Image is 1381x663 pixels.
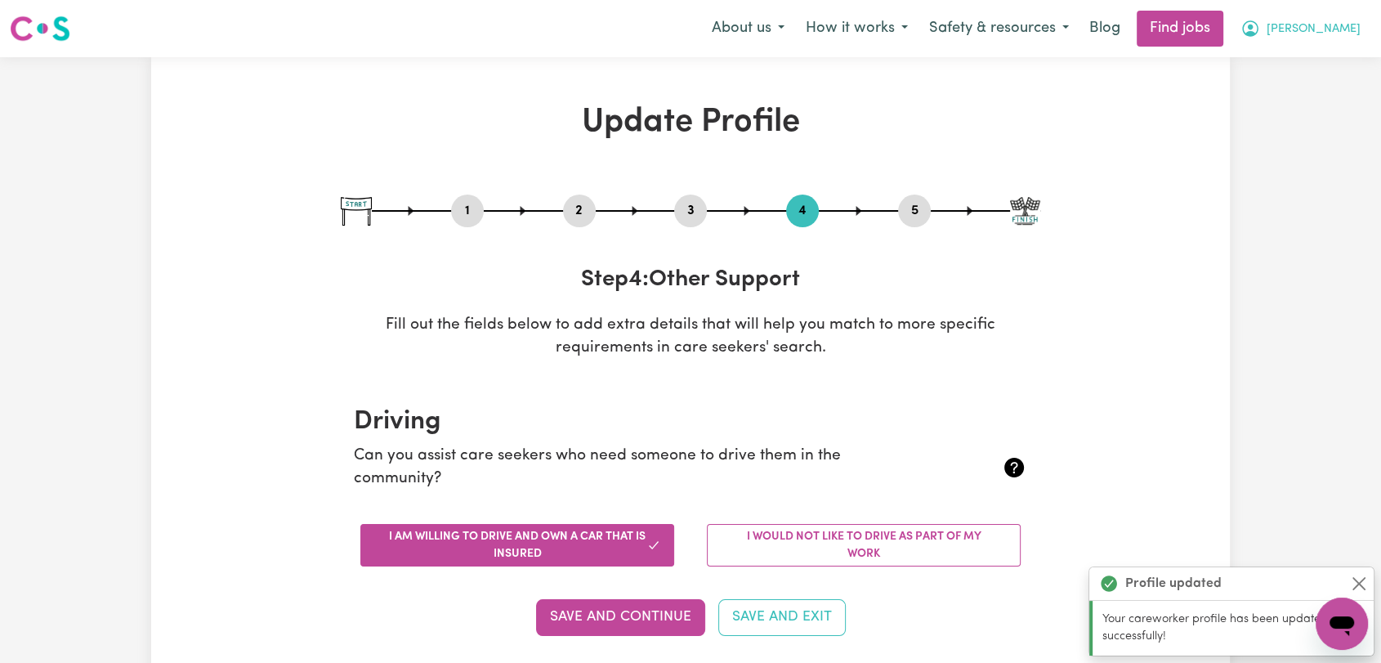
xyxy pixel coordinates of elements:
[674,200,707,222] button: Go to step 3
[1079,11,1130,47] a: Blog
[795,11,918,46] button: How it works
[10,10,70,47] a: Careseekers logo
[1125,574,1222,594] strong: Profile updated
[341,314,1040,361] p: Fill out the fields below to add extra details that will help you match to more specific requirem...
[451,200,484,222] button: Go to step 1
[701,11,795,46] button: About us
[341,103,1040,142] h1: Update Profile
[1267,20,1361,38] span: [PERSON_NAME]
[707,524,1021,567] button: I would not like to drive as part of my work
[1349,574,1369,594] button: Close
[341,267,1040,294] h3: Step 4 : Other Support
[898,200,931,222] button: Go to step 5
[1102,611,1364,646] p: Your careworker profile has been updated successfully!
[1137,11,1223,47] a: Find jobs
[354,406,1027,437] h2: Driving
[786,200,819,222] button: Go to step 4
[1316,598,1368,650] iframe: Button to launch messaging window
[918,11,1079,46] button: Safety & resources
[354,445,915,492] p: Can you assist care seekers who need someone to drive them in the community?
[360,524,674,567] button: I am willing to drive and own a car that is insured
[563,200,596,222] button: Go to step 2
[718,599,846,635] button: Save and Exit
[10,14,70,43] img: Careseekers logo
[1230,11,1371,46] button: My Account
[536,599,705,635] button: Save and Continue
